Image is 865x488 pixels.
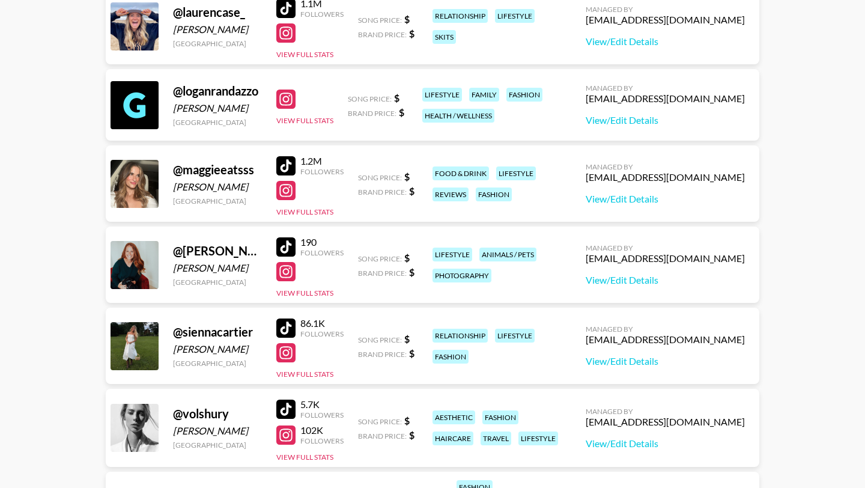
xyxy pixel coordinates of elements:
div: haircare [432,432,473,445]
div: @ maggieeatsss [173,162,262,177]
div: animals / pets [479,248,536,261]
strong: $ [409,429,414,441]
div: [EMAIL_ADDRESS][DOMAIN_NAME] [586,252,745,264]
div: lifestyle [518,432,558,445]
span: Brand Price: [358,30,407,39]
div: photography [432,269,491,282]
div: fashion [476,188,512,201]
span: Brand Price: [348,109,396,118]
div: [PERSON_NAME] [173,181,262,193]
button: View Full Stats [276,288,333,297]
span: Song Price: [358,335,402,344]
span: Song Price: [358,173,402,182]
div: Managed By [586,84,745,93]
div: relationship [432,9,488,23]
div: food & drink [432,166,489,180]
span: Brand Price: [358,269,407,278]
div: health / wellness [422,109,494,123]
strong: $ [404,171,410,182]
div: [GEOGRAPHIC_DATA] [173,278,262,287]
a: View/Edit Details [586,438,745,450]
div: Followers [300,329,344,338]
button: View Full Stats [276,50,333,59]
div: [PERSON_NAME] [173,23,262,35]
a: View/Edit Details [586,355,745,367]
div: 5.7K [300,398,344,410]
span: Song Price: [348,94,392,103]
div: Managed By [586,325,745,334]
div: [GEOGRAPHIC_DATA] [173,441,262,450]
strong: $ [404,13,410,25]
strong: $ [409,347,414,359]
div: family [469,88,499,102]
div: Followers [300,248,344,257]
div: @ volshury [173,406,262,421]
div: relationship [432,329,488,343]
strong: $ [404,415,410,426]
div: [GEOGRAPHIC_DATA] [173,359,262,368]
div: lifestyle [496,166,536,180]
strong: $ [409,28,414,39]
button: View Full Stats [276,116,333,125]
div: @ laurencase_ [173,5,262,20]
span: Song Price: [358,417,402,426]
div: Managed By [586,243,745,252]
strong: $ [394,92,399,103]
a: View/Edit Details [586,35,745,47]
div: fashion [432,350,469,364]
div: 190 [300,236,344,248]
div: Managed By [586,5,745,14]
div: [EMAIL_ADDRESS][DOMAIN_NAME] [586,171,745,183]
strong: $ [399,106,404,118]
a: View/Edit Details [586,274,745,286]
div: fashion [482,410,518,424]
div: 1.2M [300,155,344,167]
div: [GEOGRAPHIC_DATA] [173,197,262,206]
span: Song Price: [358,16,402,25]
strong: $ [409,266,414,278]
button: View Full Stats [276,453,333,462]
div: [PERSON_NAME] [173,343,262,355]
div: [EMAIL_ADDRESS][DOMAIN_NAME] [586,334,745,346]
div: aesthetic [432,410,475,424]
div: [PERSON_NAME] [173,425,262,437]
strong: $ [404,333,410,344]
span: Brand Price: [358,350,407,359]
a: View/Edit Details [586,114,745,126]
button: View Full Stats [276,370,333,379]
div: @ siennacartier [173,325,262,340]
div: Followers [300,167,344,176]
div: lifestyle [432,248,472,261]
div: @ [PERSON_NAME].[PERSON_NAME] [173,243,262,258]
div: 86.1K [300,317,344,329]
strong: $ [404,252,410,263]
span: Brand Price: [358,432,407,441]
div: reviews [432,188,469,201]
a: View/Edit Details [586,193,745,205]
div: [GEOGRAPHIC_DATA] [173,118,262,127]
div: fashion [506,88,542,102]
div: [PERSON_NAME] [173,102,262,114]
div: Followers [300,436,344,445]
button: View Full Stats [276,207,333,216]
div: Managed By [586,162,745,171]
div: @ loganrandazzo [173,84,262,99]
div: Managed By [586,407,745,416]
div: travel [481,432,511,445]
div: lifestyle [495,9,535,23]
div: [GEOGRAPHIC_DATA] [173,39,262,48]
span: Brand Price: [358,188,407,197]
div: [EMAIL_ADDRESS][DOMAIN_NAME] [586,93,745,105]
div: lifestyle [495,329,535,343]
div: [EMAIL_ADDRESS][DOMAIN_NAME] [586,14,745,26]
div: [PERSON_NAME] [173,262,262,274]
div: Followers [300,410,344,419]
div: Followers [300,10,344,19]
div: 102K [300,424,344,436]
div: lifestyle [422,88,462,102]
span: Song Price: [358,254,402,263]
div: [EMAIL_ADDRESS][DOMAIN_NAME] [586,416,745,428]
div: skits [432,30,456,44]
strong: $ [409,185,414,197]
